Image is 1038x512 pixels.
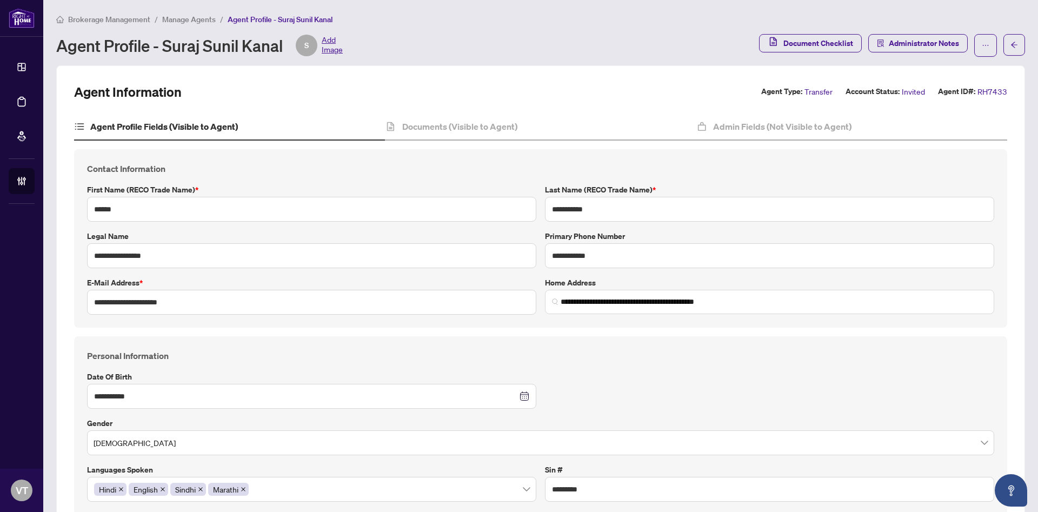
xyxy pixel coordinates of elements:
[99,483,116,495] span: Hindi
[545,230,994,242] label: Primary Phone Number
[90,120,238,133] h4: Agent Profile Fields (Visible to Agent)
[220,13,223,25] li: /
[552,298,558,305] img: search_icon
[977,85,1007,98] span: RH7433
[87,277,536,289] label: E-mail Address
[902,85,925,98] span: Invited
[322,35,343,56] span: Add Image
[868,34,968,52] button: Administrator Notes
[783,35,853,52] span: Document Checklist
[162,15,216,24] span: Manage Agents
[545,464,994,476] label: Sin #
[129,483,168,496] span: English
[938,85,975,98] label: Agent ID#:
[228,15,332,24] span: Agent Profile - Suraj Sunil Kanal
[87,230,536,242] label: Legal Name
[118,487,124,492] span: close
[56,16,64,23] span: home
[889,35,959,52] span: Administrator Notes
[9,8,35,28] img: logo
[87,371,536,383] label: Date of Birth
[545,277,994,289] label: Home Address
[87,162,994,175] h4: Contact Information
[877,39,884,47] span: solution
[198,487,203,492] span: close
[74,83,182,101] h2: Agent Information
[1010,41,1018,49] span: arrow-left
[213,483,238,495] span: Marathi
[208,483,249,496] span: Marathi
[134,483,158,495] span: English
[761,85,802,98] label: Agent Type:
[713,120,851,133] h4: Admin Fields (Not Visible to Agent)
[94,433,988,453] span: Male
[87,349,994,362] h4: Personal Information
[87,184,536,196] label: First Name (RECO Trade Name)
[160,487,165,492] span: close
[804,85,833,98] span: Transfer
[94,483,127,496] span: Hindi
[87,464,536,476] label: Languages spoken
[170,483,206,496] span: Sindhi
[16,483,28,498] span: VT
[155,13,158,25] li: /
[304,39,309,51] span: S
[995,474,1027,507] button: Open asap
[175,483,196,495] span: Sindhi
[982,42,989,49] span: ellipsis
[846,85,900,98] label: Account Status:
[402,120,517,133] h4: Documents (Visible to Agent)
[56,35,343,56] div: Agent Profile - Suraj Sunil Kanal
[545,184,994,196] label: Last Name (RECO Trade Name)
[87,417,994,429] label: Gender
[759,34,862,52] button: Document Checklist
[241,487,246,492] span: close
[68,15,150,24] span: Brokerage Management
